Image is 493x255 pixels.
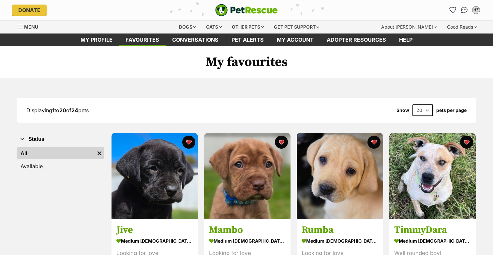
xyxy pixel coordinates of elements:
[302,224,378,236] h3: Rumba
[24,24,38,30] span: Menu
[202,20,226,34] div: Cats
[367,136,381,149] button: favourite
[215,4,278,16] img: logo-e224e6f780fb5917bec1dbf3a21bbac754714ae5b6737aabdf751b685950b380.svg
[269,20,324,34] div: Get pet support
[182,136,195,149] button: favourite
[227,20,268,34] div: Other pets
[17,146,104,175] div: Status
[377,20,441,34] div: About [PERSON_NAME]
[393,34,419,46] a: Help
[174,20,201,34] div: Dogs
[12,5,47,16] a: Donate
[116,224,193,236] h3: Jive
[119,34,166,46] a: Favourites
[166,34,225,46] a: conversations
[459,5,470,15] a: Conversations
[275,136,288,149] button: favourite
[95,147,104,159] a: Remove filter
[461,7,468,13] img: chat-41dd97257d64d25036548639549fe6c8038ab92f7586957e7f3b1b290dea8141.svg
[389,133,476,219] img: TimmyDara
[447,5,481,15] ul: Account quick links
[320,34,393,46] a: Adopter resources
[112,133,198,219] img: Jive
[17,135,104,143] button: Status
[52,107,54,114] strong: 1
[225,34,270,46] a: Pet alerts
[215,4,278,16] a: PetRescue
[17,147,95,159] a: All
[297,133,383,219] img: Rumba
[394,236,471,246] div: medium [DEMOGRAPHIC_DATA] Dog
[442,20,481,34] div: Good Reads
[17,160,104,172] a: Available
[17,20,43,32] a: Menu
[471,5,481,15] button: My account
[74,34,119,46] a: My profile
[270,34,320,46] a: My account
[204,133,291,219] img: Mambo
[302,236,378,246] div: medium [DEMOGRAPHIC_DATA] Dog
[209,236,286,246] div: medium [DEMOGRAPHIC_DATA] Dog
[26,107,89,114] span: Displaying to of pets
[436,108,467,113] label: pets per page
[447,5,458,15] a: Favourites
[116,236,193,246] div: medium [DEMOGRAPHIC_DATA] Dog
[396,108,409,113] span: Show
[71,107,78,114] strong: 24
[59,107,66,114] strong: 20
[460,136,473,149] button: favourite
[394,224,471,236] h3: TimmyDara
[209,224,286,236] h3: Mambo
[473,7,479,13] div: HZ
